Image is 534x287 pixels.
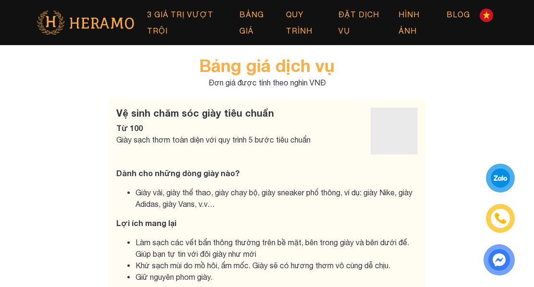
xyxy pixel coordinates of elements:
[116,217,418,229] p: Lợi ích mang lại
[142,4,235,41] a: 3 GIÁ TRỊ VƯỢT TRỘI
[394,4,442,41] a: Hình ảnh
[37,10,135,35] img: secondry-logo.png
[480,9,493,22] img: Flag-of-VN.png
[136,271,418,283] li: Giữ nguyên phom giày.
[495,213,506,224] img: phone-icon
[442,4,475,25] a: Blog
[44,55,491,87] h3: Bảng giá dịch vụ
[116,134,310,145] div: Giày sạch thơm toàn diện với quy trình 5 bước tiêu chuẩn
[116,122,310,134] div: Từ 100
[281,4,334,41] a: Quy trình
[46,78,488,87] p: Đơn giá được tính theo nghìn VNĐ
[136,237,418,260] li: Làm sạch các vết bẩn thông thường trên bề mặt, bên trong giày và bên dưới đế. Giúp bạn tự tin với...
[116,167,418,179] p: Dành cho những dòng giày nào?
[116,107,310,119] h5: Vệ sinh chăm sóc giày tiêu chuẩn
[334,4,394,41] a: Đặt dịch vụ
[136,187,418,210] li: Giày vải, giày thể thao, giày chạy bộ, giày sneaker phổ thông, ví dụ: giày Nike, giày Adidas, già...
[136,260,418,271] li: Khử sạch mùi do mồ hôi, ẩm mốc. Giày sẽ có hương thơm vô cùng dễ chịu.
[235,4,282,41] a: Bảng giá
[487,205,513,231] a: phone-icon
